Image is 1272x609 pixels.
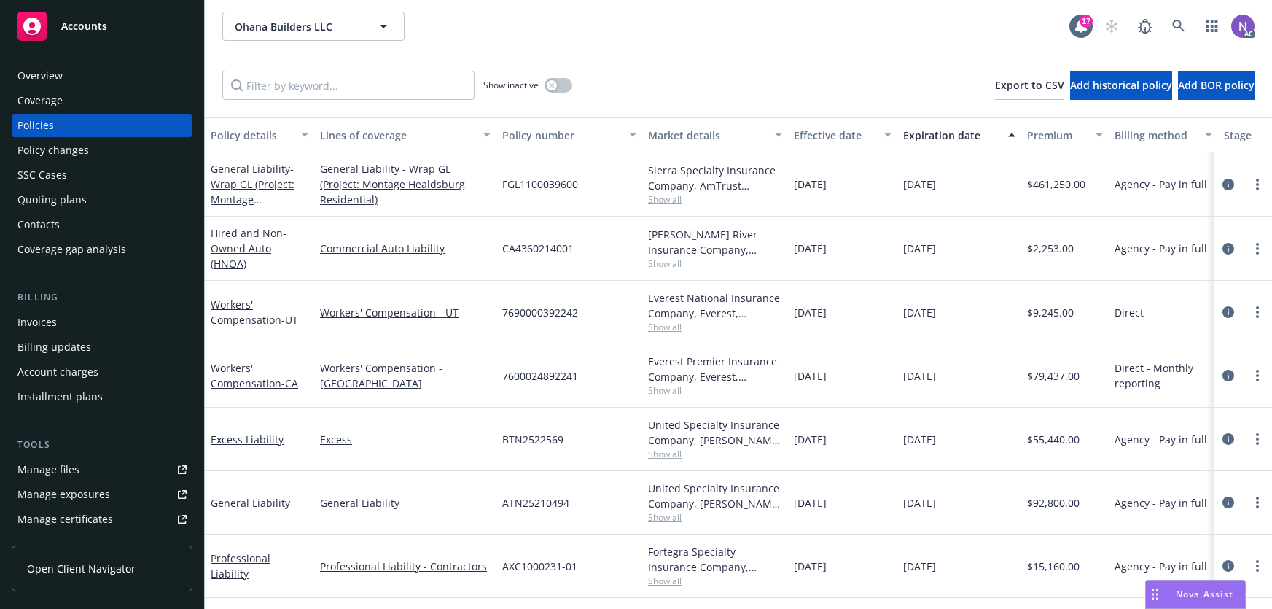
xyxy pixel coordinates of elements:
a: Switch app [1198,12,1227,41]
button: Add historical policy [1070,71,1172,100]
div: Sierra Specialty Insurance Company, AmTrust Financial Services, Risk Transfer Partners [648,163,782,193]
span: Show all [648,193,782,206]
span: Show all [648,511,782,524]
a: Excess Liability [211,432,284,446]
a: more [1249,176,1266,193]
div: Expiration date [903,128,999,143]
a: Professional Liability [211,551,270,581]
span: [DATE] [903,305,936,320]
span: Show inactive [483,79,539,91]
div: Drag to move [1146,581,1164,608]
a: circleInformation [1220,240,1237,257]
span: [DATE] [903,368,936,384]
div: Fortegra Specialty Insurance Company, Fortegra Specialty Insurance Company, RT Specialty Insuranc... [648,544,782,575]
div: Account charges [17,360,98,384]
span: Direct [1115,305,1144,320]
button: Nova Assist [1145,580,1246,609]
a: circleInformation [1220,557,1237,575]
div: Invoices [17,311,57,334]
div: Installment plans [17,385,103,408]
span: Show all [648,448,782,460]
span: [DATE] [794,177,827,192]
button: Policy number [496,117,642,152]
span: [DATE] [794,368,827,384]
span: Export to CSV [995,78,1064,92]
a: Manage claims [12,532,192,556]
span: [DATE] [903,177,936,192]
span: - UT [281,313,298,327]
a: Report a Bug [1131,12,1160,41]
div: Tools [12,438,192,452]
span: [DATE] [794,305,827,320]
a: Manage certificates [12,508,192,531]
span: [DATE] [903,432,936,447]
div: Policy number [502,128,620,143]
button: Export to CSV [995,71,1064,100]
span: Agency - Pay in full [1115,495,1207,511]
a: Workers' Compensation - [GEOGRAPHIC_DATA] [320,360,491,391]
a: Invoices [12,311,192,334]
input: Filter by keyword... [222,71,475,100]
a: circleInformation [1220,367,1237,384]
span: $92,800.00 [1027,495,1080,511]
span: [DATE] [903,241,936,256]
a: more [1249,367,1266,384]
a: General Liability [211,496,290,510]
span: Direct - Monthly reporting [1115,360,1212,391]
span: CA4360214001 [502,241,574,256]
a: circleInformation [1220,303,1237,321]
button: Premium [1021,117,1109,152]
img: photo [1231,15,1255,38]
span: $55,440.00 [1027,432,1080,447]
div: United Specialty Insurance Company, [PERSON_NAME] Insurance, Amwins [648,417,782,448]
span: Add BOR policy [1178,78,1255,92]
span: ATN25210494 [502,495,569,511]
div: Overview [17,64,63,88]
span: 7600024892241 [502,368,578,384]
div: Lines of coverage [320,128,475,143]
div: Stage [1224,128,1269,143]
span: Nova Assist [1176,588,1233,600]
button: Policy details [205,117,314,152]
span: Show all [648,321,782,333]
a: Coverage gap analysis [12,238,192,261]
span: BTN2522569 [502,432,563,447]
div: Policy details [211,128,292,143]
a: General Liability [320,495,491,511]
a: Accounts [12,6,192,47]
a: General Liability [211,162,294,237]
span: Agency - Pay in full [1115,241,1207,256]
a: circleInformation [1220,176,1237,193]
span: $461,250.00 [1027,177,1085,192]
a: Manage files [12,458,192,481]
span: Add historical policy [1070,78,1172,92]
a: Manage exposures [12,483,192,506]
div: Quoting plans [17,188,87,212]
span: Open Client Navigator [27,561,136,576]
div: Policies [17,114,54,137]
a: Workers' Compensation [211,361,298,390]
a: Hired and Non-Owned Auto (HNOA) [211,226,286,271]
a: Start snowing [1097,12,1126,41]
a: more [1249,430,1266,448]
div: Premium [1027,128,1087,143]
button: Market details [642,117,788,152]
div: Policy changes [17,139,89,162]
a: more [1249,557,1266,575]
a: Excess [320,432,491,447]
button: Billing method [1109,117,1218,152]
div: SSC Cases [17,163,67,187]
a: Contacts [12,213,192,236]
span: Accounts [61,20,107,32]
span: [DATE] [794,241,827,256]
button: Ohana Builders LLC [222,12,405,41]
div: Coverage gap analysis [17,238,126,261]
div: Manage certificates [17,508,113,531]
button: Expiration date [897,117,1021,152]
a: more [1249,240,1266,257]
span: [DATE] [794,495,827,511]
button: Effective date [788,117,897,152]
div: Manage files [17,458,79,481]
span: [DATE] [794,559,827,574]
